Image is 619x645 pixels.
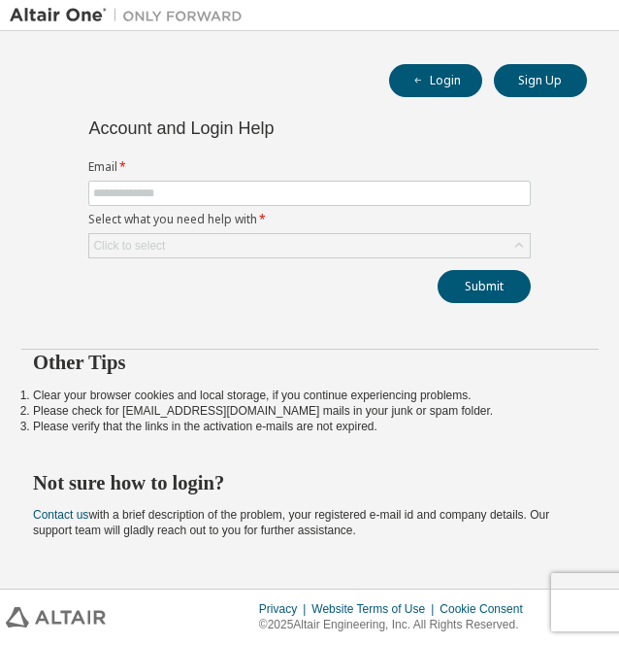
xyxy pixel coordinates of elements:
[311,601,440,617] div: Website Terms of Use
[33,470,587,495] h2: Not sure how to login?
[33,403,587,419] li: Please check for [EMAIL_ADDRESS][DOMAIN_NAME] mails in your junk or spam folder.
[88,159,531,175] label: Email
[33,388,587,403] li: Clear your browser cookies and local storage, if you continue experiencing problems.
[259,601,311,617] div: Privacy
[89,234,530,257] div: Click to select
[88,120,442,136] div: Account and Login Help
[33,508,549,537] span: with a brief description of the problem, your registered e-mail id and company details. Our suppo...
[10,6,252,25] img: Altair One
[33,419,587,434] li: Please verify that the links in the activation e-mails are not expired.
[88,212,531,227] label: Select what you need help with
[33,350,587,375] h2: Other Tips
[259,617,535,633] p: © 2025 Altair Engineering, Inc. All Rights Reserved.
[33,508,88,522] a: Contact us
[6,607,106,628] img: altair_logo.svg
[438,270,531,303] button: Submit
[440,601,534,617] div: Cookie Consent
[93,238,165,254] div: Click to select
[494,64,587,97] button: Sign Up
[389,64,482,97] button: Login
